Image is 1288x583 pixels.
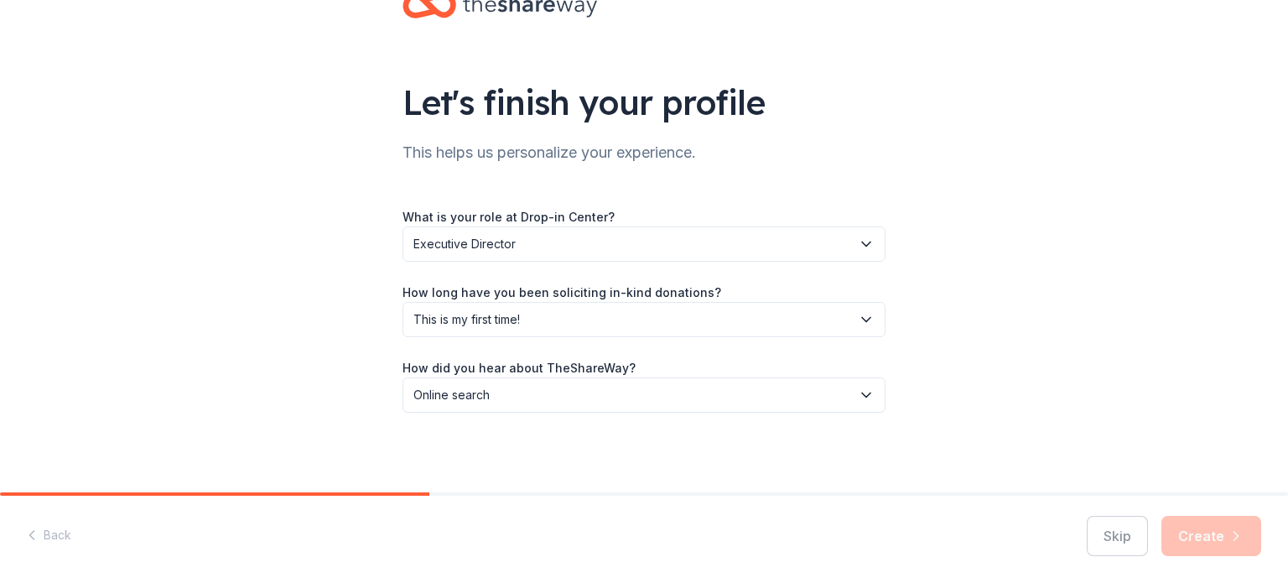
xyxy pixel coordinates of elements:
[402,377,885,413] button: Online search
[413,310,851,330] span: This is my first time!
[413,234,851,254] span: Executive Director
[402,209,615,226] label: What is your role at Drop-in Center?
[402,79,885,126] div: Let's finish your profile
[402,284,721,301] label: How long have you been soliciting in-kind donations?
[402,360,636,377] label: How did you hear about TheShareWay?
[402,226,885,262] button: Executive Director
[413,385,851,405] span: Online search
[402,139,885,166] div: This helps us personalize your experience.
[402,302,885,337] button: This is my first time!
